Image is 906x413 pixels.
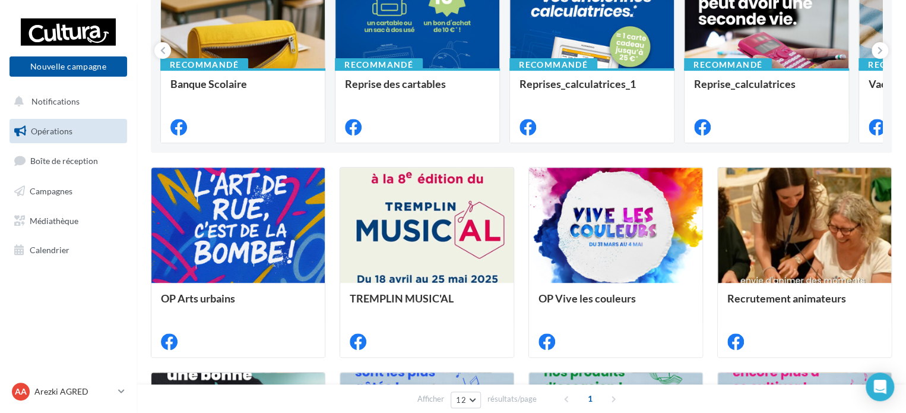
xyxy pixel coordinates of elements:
[9,380,127,403] a: AA Arezki AGRED
[581,389,600,408] span: 1
[7,89,125,114] button: Notifications
[7,148,129,174] a: Boîte de réception
[31,126,72,136] span: Opérations
[7,179,129,204] a: Campagnes
[31,96,80,106] span: Notifications
[538,292,693,316] div: OP Vive les couleurs
[30,215,78,225] span: Médiathèque
[451,392,481,408] button: 12
[7,238,129,263] a: Calendrier
[487,393,537,405] span: résultats/page
[727,292,882,316] div: Recrutement animateurs
[866,373,894,401] div: Open Intercom Messenger
[7,119,129,144] a: Opérations
[350,292,504,316] div: TREMPLIN MUSIC'AL
[160,58,248,71] div: Recommandé
[456,395,466,405] span: 12
[684,58,772,71] div: Recommandé
[345,78,490,102] div: Reprise des cartables
[30,156,98,166] span: Boîte de réception
[9,56,127,77] button: Nouvelle campagne
[519,78,664,102] div: Reprises_calculatrices_1
[335,58,423,71] div: Recommandé
[15,386,27,398] span: AA
[34,386,113,398] p: Arezki AGRED
[170,78,315,102] div: Banque Scolaire
[509,58,597,71] div: Recommandé
[30,245,69,255] span: Calendrier
[7,209,129,234] a: Médiathèque
[417,393,444,405] span: Afficher
[161,292,315,316] div: OP Arts urbains
[30,186,72,196] span: Campagnes
[694,78,839,102] div: Reprise_calculatrices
